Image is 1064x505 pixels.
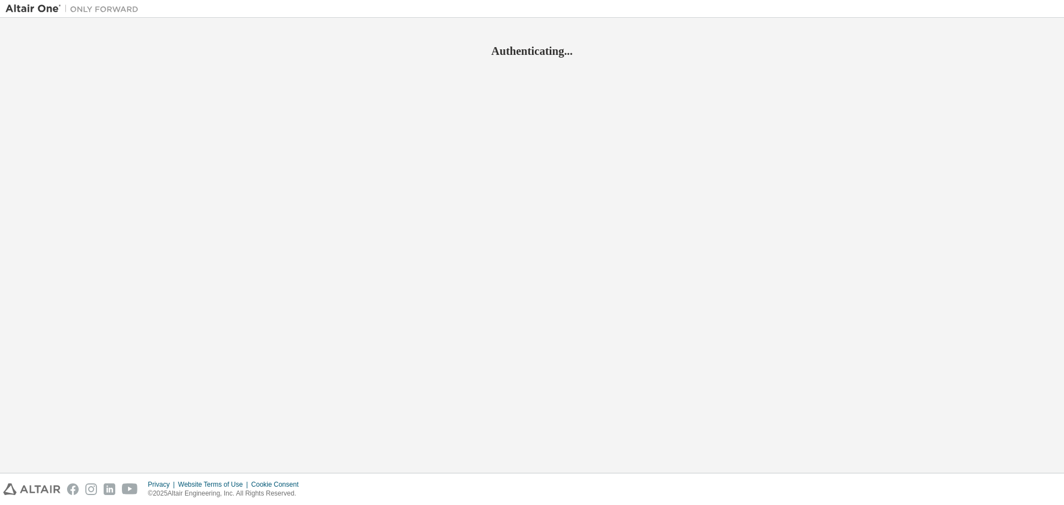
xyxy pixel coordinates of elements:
div: Cookie Consent [251,480,305,489]
div: Website Terms of Use [178,480,251,489]
img: instagram.svg [85,483,97,495]
img: youtube.svg [122,483,138,495]
img: facebook.svg [67,483,79,495]
img: altair_logo.svg [3,483,60,495]
p: © 2025 Altair Engineering, Inc. All Rights Reserved. [148,489,305,498]
img: Altair One [6,3,144,14]
h2: Authenticating... [6,44,1058,58]
img: linkedin.svg [104,483,115,495]
div: Privacy [148,480,178,489]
